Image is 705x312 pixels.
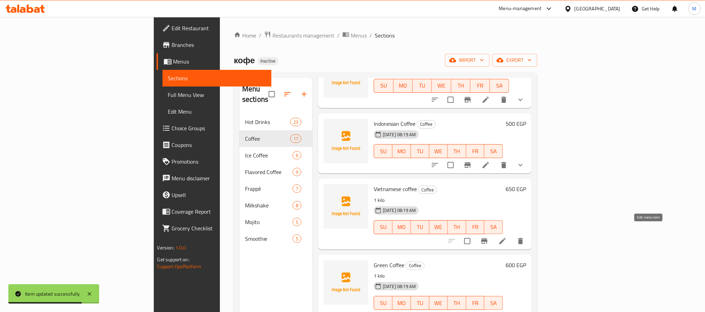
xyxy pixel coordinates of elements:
button: sort-choices [427,157,443,173]
div: Coffee [417,120,436,129]
h6: 600 EGP [506,260,526,270]
span: [DATE] 08:19 AM [380,283,419,290]
a: Support.OpsPlatform [157,262,201,271]
span: 6 [293,152,301,159]
span: MO [396,81,410,91]
div: items [290,118,301,126]
div: items [293,218,301,226]
button: SU [374,220,393,234]
span: MO [395,146,408,156]
span: SU [377,81,390,91]
span: Mojito [245,218,293,226]
nav: breadcrumb [234,31,537,40]
span: Green Coffee [374,260,404,270]
div: Milkshake8 [239,197,312,214]
button: TU [411,296,429,310]
a: Edit Menu [163,103,271,120]
a: Upsell [157,187,271,203]
span: 5 [293,219,301,225]
span: WE [435,81,448,91]
button: FR [466,144,485,158]
div: Smoothie5 [239,230,312,247]
p: 1 kilo [374,272,503,280]
button: WE [429,220,448,234]
button: delete [496,157,512,173]
span: 5 [293,236,301,242]
span: WE [432,298,445,308]
span: Hot Drinks [245,118,290,126]
span: SA [487,298,500,308]
div: Mojito5 [239,214,312,230]
h6: 650 EGP [506,184,526,194]
button: import [445,54,490,67]
span: TH [451,298,464,308]
nav: Menu sections [239,111,312,250]
span: TH [451,222,464,232]
span: Version: [157,243,174,252]
a: Coupons [157,137,271,153]
a: Restaurants management [264,31,334,40]
button: TU [413,79,432,93]
span: Menus [351,31,367,40]
div: items [293,235,301,243]
span: FR [469,298,482,308]
span: 9 [293,169,301,175]
span: Menu disclaimer [172,174,266,182]
span: TU [414,298,427,308]
span: MO [395,298,408,308]
button: TU [411,144,429,158]
span: Coffee [406,262,424,270]
a: Edit menu item [482,161,490,169]
div: items [293,151,301,159]
div: Ice Coffee6 [239,147,312,164]
div: Milkshake [245,201,293,210]
svg: Show Choices [516,161,525,169]
div: Flavored Coffee9 [239,164,312,180]
div: items [293,168,301,176]
span: TU [414,146,427,156]
button: FR [466,220,485,234]
button: WE [429,144,448,158]
span: Edit Menu [168,107,266,116]
span: Ice Coffee [245,151,293,159]
span: 23 [291,119,301,125]
button: TU [411,220,429,234]
div: Coffee [418,186,437,194]
span: Menus [173,57,266,66]
span: import [451,56,484,65]
button: TH [451,79,470,93]
span: SA [487,146,500,156]
span: FR [473,81,487,91]
div: Frappé7 [239,180,312,197]
span: 17 [291,136,301,142]
div: Item updated successfully [25,290,80,298]
span: Full Menu View [168,91,266,99]
a: Grocery Checklist [157,220,271,237]
button: MO [393,144,411,158]
button: Add section [296,86,312,102]
span: Get support on: [157,255,189,264]
a: Menus [342,31,367,40]
button: SU [374,144,393,158]
button: MO [393,220,411,234]
span: SA [487,222,500,232]
li: / [370,31,372,40]
span: [DATE] 08:19 AM [380,207,419,214]
a: Sections [163,70,271,87]
span: Edit Restaurant [172,24,266,32]
button: Branch-specific-item [459,157,476,173]
span: [DATE] 08:19 AM [380,131,419,138]
div: Hot Drinks23 [239,114,312,130]
div: Menu-management [499,5,542,13]
span: Grocery Checklist [172,224,266,232]
button: SA [484,220,503,234]
span: 7 [293,186,301,192]
button: WE [429,296,448,310]
a: Choice Groups [157,120,271,137]
span: Sort sections [279,86,296,102]
button: WE [432,79,451,93]
span: Select to update [443,92,458,107]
